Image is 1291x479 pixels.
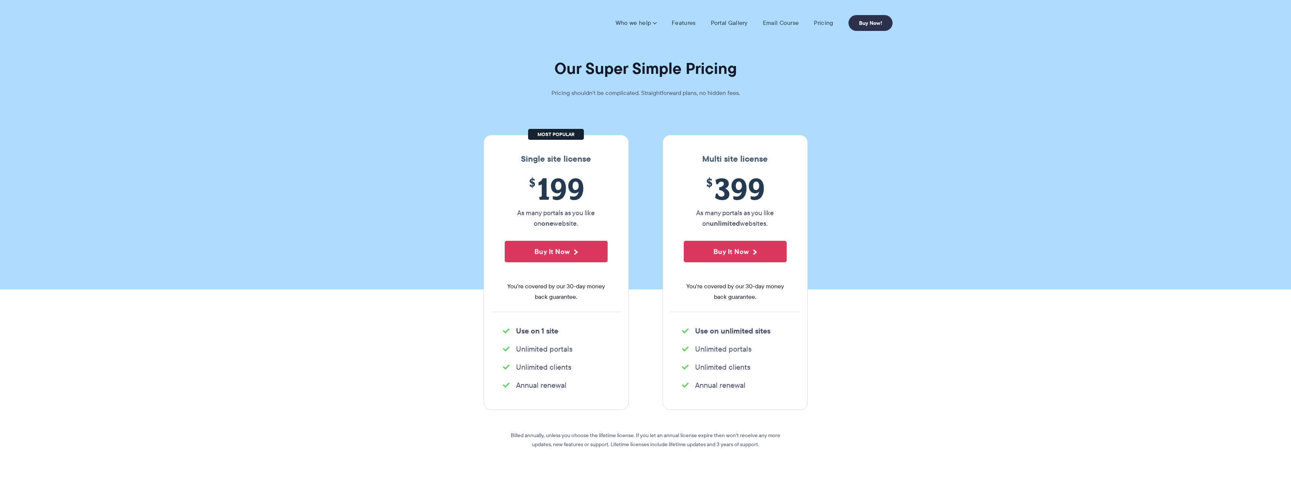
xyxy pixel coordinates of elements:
li: Annual renewal [503,380,610,390]
a: Who we help [616,19,657,27]
span: 399 [684,171,787,206]
strong: Use on unlimited sites [695,325,770,337]
li: Unlimited portals [682,344,789,354]
span: You're covered by our 30-day money back guarantee. [505,281,608,302]
strong: unlimited [710,218,740,228]
a: Pricing [814,19,833,27]
li: Annual renewal [682,380,789,390]
p: Billed annually, unless you choose the lifetime license. If you let an annual license expire then... [510,431,781,449]
button: Buy It Now [684,241,787,262]
span: You're covered by our 30-day money back guarantee. [684,281,787,302]
p: Pricing shouldn't be complicated. Straightforward plans, no hidden fees. [533,88,759,98]
li: Unlimited clients [503,362,610,372]
button: Buy It Now [505,241,608,262]
h3: Multi site license [671,154,800,164]
h3: Single site license [492,154,621,164]
a: Features [672,19,695,27]
a: Buy Now! [848,15,893,31]
li: Unlimited portals [503,344,610,354]
p: As many portals as you like on website. [505,208,608,229]
strong: one [541,218,553,228]
p: As many portals as you like on websites. [684,208,787,229]
span: 199 [505,171,608,206]
a: Email Course [763,19,799,27]
a: Portal Gallery [711,19,748,27]
li: Unlimited clients [682,362,789,372]
strong: Use on 1 site [516,325,558,337]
